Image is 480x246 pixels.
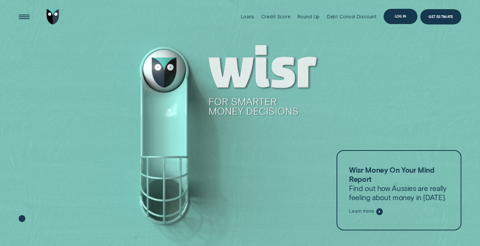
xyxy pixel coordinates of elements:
div: Round Up [297,14,320,19]
button: Log in [383,9,417,24]
p: Find out how Aussies are really feeling about money in [DATE]. [349,165,449,202]
a: Wisr Money On Your Mind ReportFind out how Aussies are really feeling about money in [DATE].Learn... [336,150,462,231]
button: Open Menu [16,9,32,24]
div: Credit Score [261,14,291,19]
span: Learn more [349,209,374,214]
div: Log in [394,15,406,18]
img: Wisr [47,9,59,24]
a: Get Estimate [420,9,461,24]
strong: Wisr Money On Your Mind Report [349,165,434,183]
div: Debt Consol Discount [326,14,377,19]
div: Loans [241,14,254,19]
